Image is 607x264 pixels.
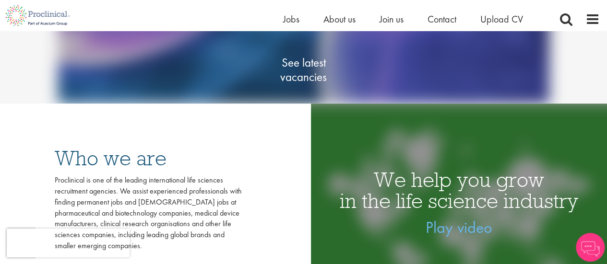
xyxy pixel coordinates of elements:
a: Upload CV [480,13,523,25]
iframe: reCAPTCHA [7,229,130,257]
a: See latestvacancies [256,17,352,123]
a: Contact [428,13,456,25]
a: Play video [426,217,492,238]
a: About us [323,13,356,25]
span: See latest vacancies [256,56,352,84]
a: Join us [380,13,404,25]
h3: Who we are [55,148,242,169]
div: Proclinical is one of the leading international life sciences recruitment agencies. We assist exp... [55,175,242,252]
a: Jobs [283,13,299,25]
img: Chatbot [576,233,605,262]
